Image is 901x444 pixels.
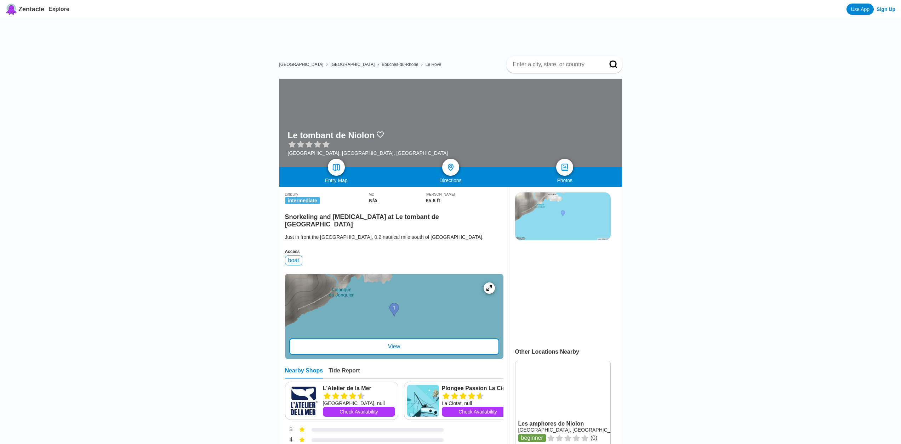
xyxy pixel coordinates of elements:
div: [GEOGRAPHIC_DATA], [GEOGRAPHIC_DATA], [GEOGRAPHIC_DATA] [288,150,448,156]
div: 65.6 ft [426,198,503,203]
h2: Snorkeling and [MEDICAL_DATA] at Le tombant de [GEOGRAPHIC_DATA] [285,209,503,228]
img: Plongee Passion La Ciotat [407,385,439,417]
a: Bouches-du-Rhone [382,62,418,67]
a: Plongee Passion La Ciotat [442,385,514,392]
div: 5 [285,426,293,435]
div: Just in front the [GEOGRAPHIC_DATA], 0.2 nautical mile south of [GEOGRAPHIC_DATA]. [285,234,503,241]
a: Sign Up [877,6,895,12]
span: › [377,62,379,67]
div: boat [285,255,302,265]
div: Directions [393,178,508,183]
a: Explore [49,6,69,12]
img: Zentacle logo [6,4,17,15]
a: L'Atelier de la Mer [323,385,395,392]
img: map [332,163,341,172]
div: Nearby Shops [285,367,323,378]
div: Photos [508,178,622,183]
a: entry mapView [285,274,503,359]
div: View [289,338,499,355]
span: intermediate [285,197,320,204]
a: Le Rove [426,62,441,67]
div: Access [285,249,503,254]
div: Viz [369,192,426,196]
img: directions [446,163,455,172]
span: › [421,62,423,67]
input: Enter a city, state, or country [512,61,599,68]
div: [GEOGRAPHIC_DATA], null [323,400,395,407]
a: photos [556,159,573,176]
a: [GEOGRAPHIC_DATA] [330,62,375,67]
span: › [326,62,327,67]
a: Use App [846,4,874,15]
div: [PERSON_NAME] [426,192,503,196]
img: L'Atelier de la Mer [288,385,320,417]
a: Zentacle logoZentacle [6,4,44,15]
a: Check Availability [323,407,395,417]
div: Tide Report [329,367,360,378]
a: map [328,159,345,176]
div: Other Locations Nearby [515,349,622,355]
div: Difficulty [285,192,369,196]
div: N/A [369,198,426,203]
h1: Le tombant de Niolon [288,130,375,140]
div: Entry Map [279,178,394,183]
div: La Ciotat, null [442,400,514,407]
span: Zentacle [18,6,44,13]
img: staticmap [515,192,611,240]
a: Check Availability [442,407,514,417]
img: photos [560,163,569,172]
a: [GEOGRAPHIC_DATA] [279,62,324,67]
